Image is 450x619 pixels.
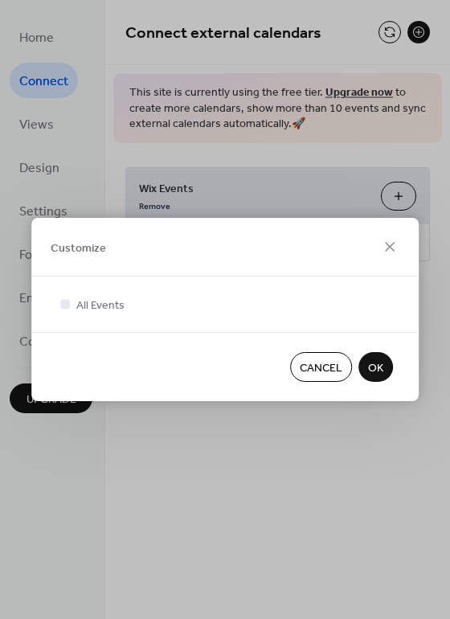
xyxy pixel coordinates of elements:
[300,360,342,377] span: Cancel
[368,360,383,377] span: OK
[358,352,393,382] button: OK
[51,240,106,256] span: Customize
[290,352,352,382] button: Cancel
[76,297,125,314] span: All Events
